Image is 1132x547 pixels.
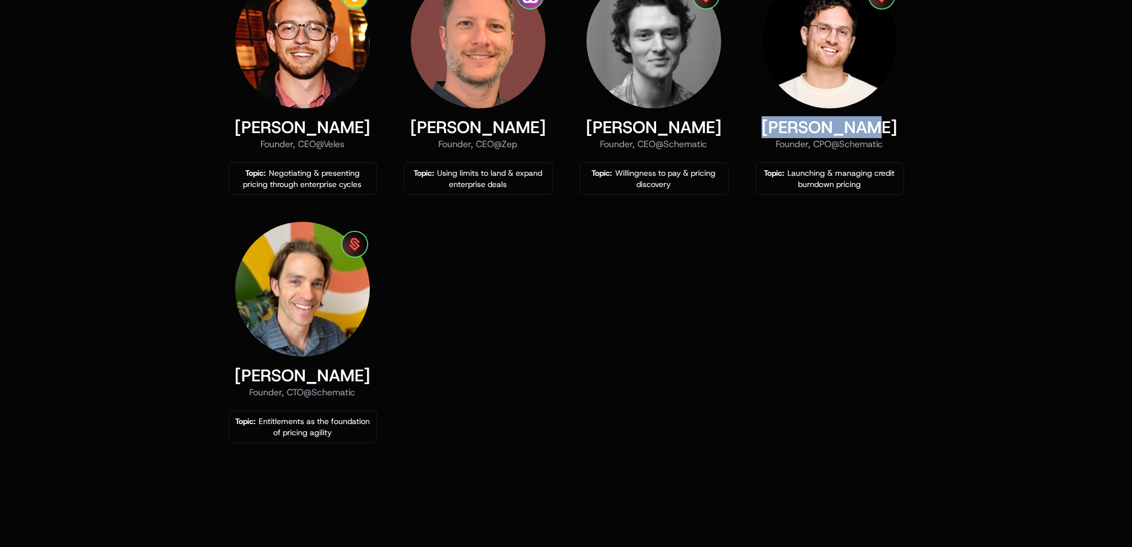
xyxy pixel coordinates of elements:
[245,168,265,178] span: Topic:
[233,416,372,438] div: Entitlements as the foundation of pricing agility
[228,366,377,386] div: [PERSON_NAME]
[235,416,255,426] span: Topic:
[404,138,553,151] div: Founder, CEO @ Zep
[592,168,612,178] span: Topic:
[580,138,728,151] div: Founder, CEO @ Schematic
[228,138,377,151] div: Founder, CEO @ Veles
[233,167,372,190] div: Negotiating & presenting pricing through enterprise cycles
[235,222,370,357] img: Ben Papillon
[341,231,368,258] img: Schematic
[228,117,377,138] div: [PERSON_NAME]
[409,167,548,190] div: Using limits to land & expand enterprise deals
[404,117,553,138] div: [PERSON_NAME]
[580,117,728,138] div: [PERSON_NAME]
[755,117,904,138] div: [PERSON_NAME]
[755,138,904,151] div: Founder, CPO @ Schematic
[585,167,723,190] div: Willingness to pay & pricing discovery
[414,168,434,178] span: Topic:
[760,167,899,190] div: Launching & managing credit burndown pricing
[764,168,785,178] span: Topic:
[228,386,377,399] div: Founder, CTO @ Schematic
